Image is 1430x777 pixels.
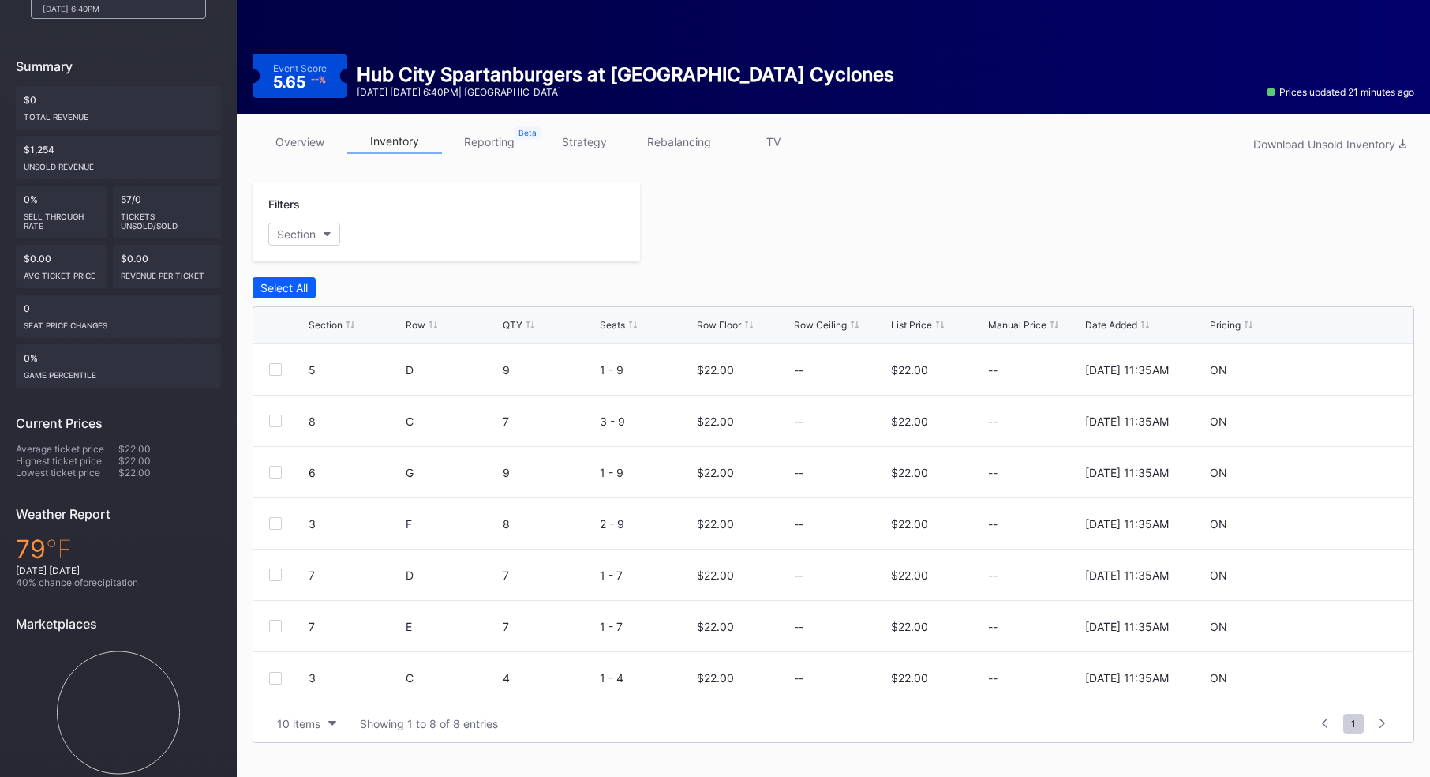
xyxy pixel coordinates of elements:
div: ON [1210,466,1227,479]
div: $22.00 [697,569,734,582]
div: [DATE] 11:35AM [1085,415,1169,428]
div: $22.00 [891,517,928,531]
div: G [406,466,499,479]
div: 57/0 [113,186,222,238]
div: Prices updated 21 minutes ago [1267,86,1414,98]
button: 10 items [269,713,344,734]
div: -- [988,671,1081,685]
div: 0 [16,295,221,338]
div: 1 - 9 [600,466,693,479]
div: Seats [600,319,625,331]
div: $22.00 [118,455,221,467]
div: [DATE] [DATE] [16,565,221,576]
div: -- [794,517,803,531]
div: Game percentile [24,364,213,380]
div: $0.00 [113,245,222,288]
div: Pricing [1210,319,1241,331]
div: Summary [16,58,221,74]
div: -- [988,415,1081,428]
div: Date Added [1085,319,1137,331]
div: $22.00 [697,517,734,531]
div: $22.00 [891,620,928,633]
div: 4 [503,671,596,685]
div: Sell Through Rate [24,205,99,231]
div: Lowest ticket price [16,467,118,479]
div: $22.00 [891,466,928,479]
div: Hub City Spartanburgers at [GEOGRAPHIC_DATA] Cyclones [357,63,894,86]
div: Row Ceiling [794,319,847,331]
div: 0% [16,186,107,238]
div: $22.00 [697,415,734,428]
div: 6 [309,466,402,479]
div: ON [1210,620,1227,633]
div: 3 [309,671,402,685]
div: ON [1210,415,1227,428]
div: [DATE] 11:35AM [1085,671,1169,685]
div: F [406,517,499,531]
div: -- [794,466,803,479]
div: 3 - 9 [600,415,693,428]
div: Manual Price [988,319,1046,331]
div: Section [277,227,316,241]
a: TV [726,129,821,154]
div: -- [988,466,1081,479]
div: C [406,671,499,685]
div: $22.00 [891,363,928,377]
div: [DATE] 6:40PM [43,4,178,13]
div: 2 - 9 [600,517,693,531]
button: Select All [253,277,316,298]
div: 5.65 [273,74,326,90]
div: ON [1210,363,1227,377]
div: 8 [309,415,402,428]
div: -- [794,415,803,428]
div: Average ticket price [16,443,118,455]
div: -- [794,671,803,685]
a: rebalancing [631,129,726,154]
button: Download Unsold Inventory [1245,133,1414,155]
div: Unsold Revenue [24,156,213,171]
div: ON [1210,517,1227,531]
span: 1 [1343,714,1364,734]
div: -- [988,363,1081,377]
div: D [406,569,499,582]
div: $22.00 [697,363,734,377]
span: ℉ [46,534,72,565]
div: 7 [503,415,596,428]
div: $22.00 [697,671,734,685]
div: Tickets Unsold/Sold [121,205,214,231]
a: reporting [442,129,537,154]
div: $22.00 [891,569,928,582]
div: Select All [260,281,308,295]
div: Total Revenue [24,106,213,122]
div: 9 [503,363,596,377]
div: 5 [309,363,402,377]
div: $0.00 [16,245,107,288]
div: seat price changes [24,314,213,330]
div: Revenue per ticket [121,265,214,280]
div: 0% [16,344,221,388]
div: 79 [16,534,221,565]
a: overview [253,129,347,154]
div: Highest ticket price [16,455,118,467]
div: [DATE] 11:35AM [1085,620,1169,633]
div: -- [794,363,803,377]
div: List Price [891,319,932,331]
div: C [406,415,499,428]
div: -- [988,569,1081,582]
a: inventory [347,129,442,154]
div: Showing 1 to 8 of 8 entries [360,717,498,730]
div: D [406,363,499,377]
div: ON [1210,569,1227,582]
div: 1 - 9 [600,363,693,377]
div: 7 [309,620,402,633]
div: $22.00 [697,466,734,479]
div: 7 [503,620,596,633]
div: $22.00 [697,620,734,633]
div: [DATE] 11:35AM [1085,569,1169,582]
div: 10 items [277,717,320,730]
div: Avg ticket price [24,265,99,280]
div: [DATE] 11:35AM [1085,363,1169,377]
a: strategy [537,129,631,154]
div: 1 - 7 [600,569,693,582]
div: E [406,620,499,633]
